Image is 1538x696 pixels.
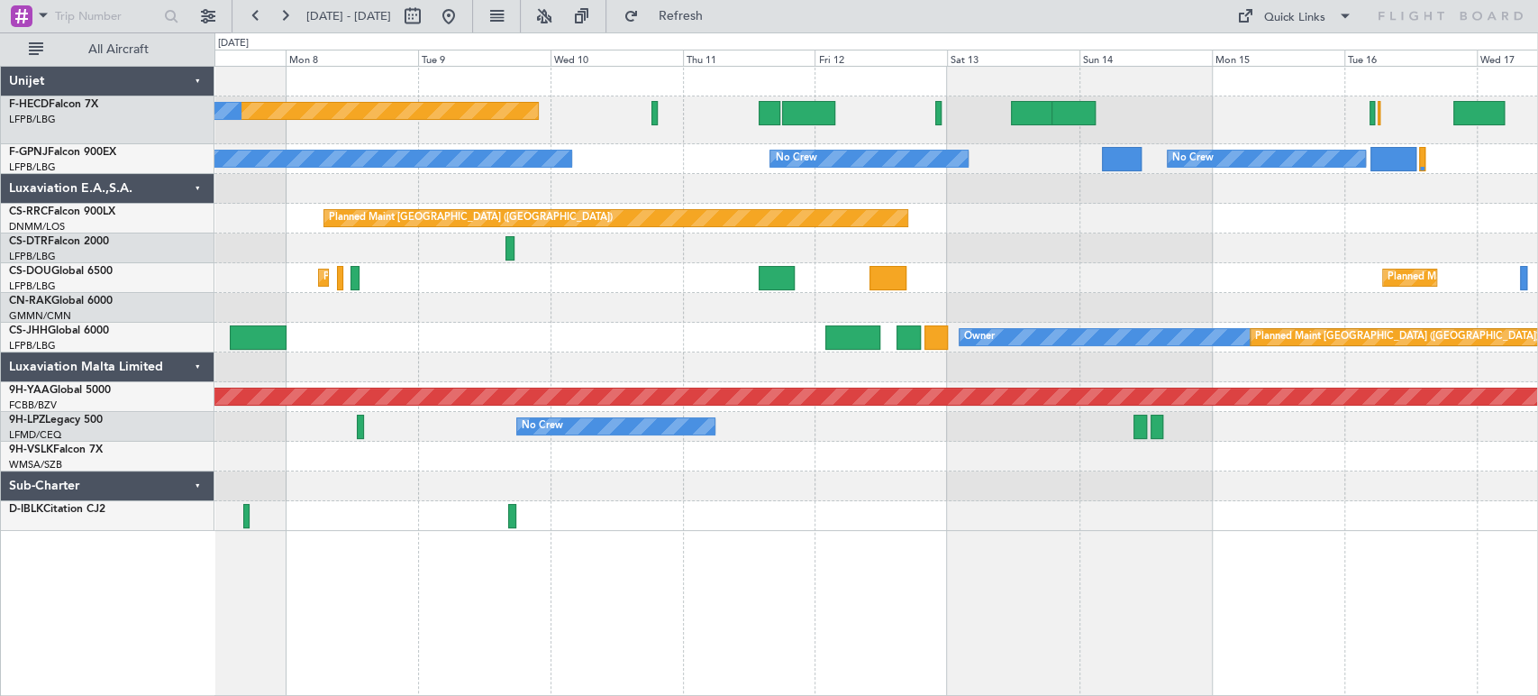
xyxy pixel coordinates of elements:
[615,2,723,31] button: Refresh
[9,160,56,174] a: LFPB/LBG
[9,385,111,396] a: 9H-YAAGlobal 5000
[522,413,563,440] div: No Crew
[9,99,49,110] span: F-HECD
[9,325,48,336] span: CS-JHH
[815,50,947,66] div: Fri 12
[153,50,286,66] div: Sun 7
[1079,50,1212,66] div: Sun 14
[9,415,103,426] a: 9H-LPZLegacy 500
[1344,50,1477,66] div: Tue 16
[9,220,65,234] a: DNMM/LOS
[9,428,61,442] a: LFMD/CEQ
[9,250,56,263] a: LFPB/LBG
[964,324,995,351] div: Owner
[323,264,607,291] div: Planned Maint [GEOGRAPHIC_DATA] ([GEOGRAPHIC_DATA])
[9,266,113,277] a: CS-DOUGlobal 6500
[9,458,62,472] a: WMSA/SZB
[329,205,613,232] div: Planned Maint [GEOGRAPHIC_DATA] ([GEOGRAPHIC_DATA])
[20,35,196,64] button: All Aircraft
[9,385,50,396] span: 9H-YAA
[9,504,105,515] a: D-IBLKCitation CJ2
[551,50,683,66] div: Wed 10
[286,50,418,66] div: Mon 8
[9,147,48,158] span: F-GPNJ
[1228,2,1361,31] button: Quick Links
[9,415,45,426] span: 9H-LPZ
[9,325,109,336] a: CS-JHHGlobal 6000
[683,50,815,66] div: Thu 11
[9,444,103,455] a: 9H-VSLKFalcon 7X
[9,266,51,277] span: CS-DOU
[47,43,190,56] span: All Aircraft
[418,50,551,66] div: Tue 9
[642,10,718,23] span: Refresh
[306,8,391,24] span: [DATE] - [DATE]
[9,398,57,412] a: FCBB/BZV
[9,296,113,307] a: CN-RAKGlobal 6000
[1264,9,1325,27] div: Quick Links
[55,3,159,30] input: Trip Number
[1212,50,1344,66] div: Mon 15
[218,36,249,51] div: [DATE]
[9,339,56,353] a: LFPB/LBG
[775,145,816,172] div: No Crew
[9,279,56,293] a: LFPB/LBG
[9,296,51,307] span: CN-RAK
[9,236,48,247] span: CS-DTR
[9,236,109,247] a: CS-DTRFalcon 2000
[947,50,1079,66] div: Sat 13
[9,309,71,323] a: GMMN/CMN
[9,206,115,217] a: CS-RRCFalcon 900LX
[9,444,53,455] span: 9H-VSLK
[9,504,43,515] span: D-IBLK
[9,147,116,158] a: F-GPNJFalcon 900EX
[9,99,98,110] a: F-HECDFalcon 7X
[1172,145,1214,172] div: No Crew
[9,206,48,217] span: CS-RRC
[9,113,56,126] a: LFPB/LBG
